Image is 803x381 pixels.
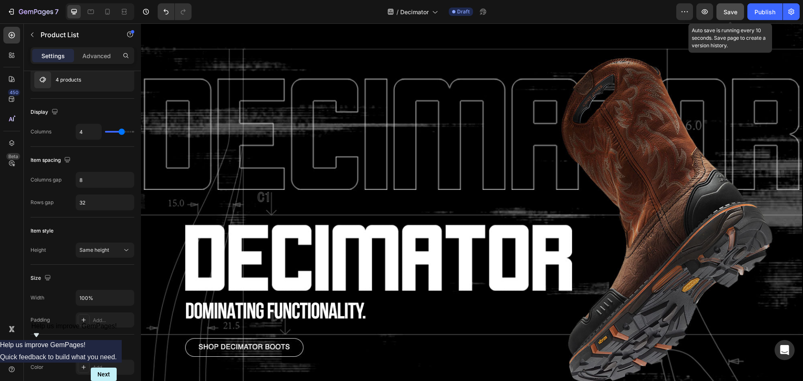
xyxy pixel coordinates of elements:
[31,322,117,330] span: Help us improve GemPages!
[56,77,81,83] p: 4 products
[41,30,112,40] p: Product List
[31,155,72,166] div: Item spacing
[82,51,111,60] p: Advanced
[31,322,117,340] button: Show survey - Help us improve GemPages!
[31,176,61,184] div: Columns gap
[754,8,775,16] div: Publish
[31,107,60,118] div: Display
[93,317,132,324] div: Add...
[76,124,101,139] input: Auto
[76,195,134,210] input: Auto
[775,340,795,360] div: Open Intercom Messenger
[716,3,744,20] button: Save
[31,316,50,324] div: Padding
[76,172,134,187] input: Auto
[31,246,46,254] div: Height
[141,23,803,381] iframe: Design area
[76,290,134,305] input: Auto
[79,247,109,253] span: Same height
[747,3,783,20] button: Publish
[31,294,44,302] div: Width
[31,128,51,136] div: Columns
[55,7,59,17] p: 7
[6,153,20,160] div: Beta
[400,8,429,16] span: Decimator
[457,8,470,15] span: Draft
[31,273,53,284] div: Size
[724,8,737,15] span: Save
[41,51,65,60] p: Settings
[396,8,399,16] span: /
[3,3,62,20] button: 7
[8,89,20,96] div: 450
[76,243,134,258] button: Same height
[31,227,54,235] div: Item style
[158,3,192,20] div: Undo/Redo
[34,72,51,88] img: product feature img
[31,199,54,206] div: Rows gap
